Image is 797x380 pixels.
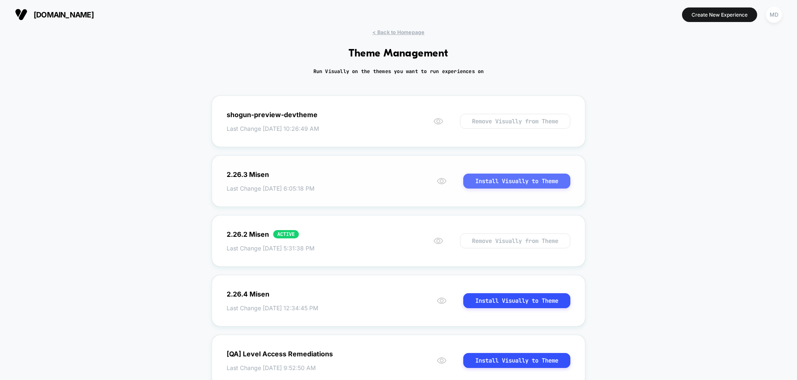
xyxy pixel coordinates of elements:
[682,7,757,22] button: Create New Experience
[12,8,96,21] button: [DOMAIN_NAME]
[227,304,318,311] span: Last Change [DATE] 12:34:45 PM
[460,114,570,129] button: Remove Visually from Theme
[766,7,782,23] div: MD
[227,185,315,192] span: Last Change [DATE] 6:05:18 PM
[227,364,363,371] span: Last Change [DATE] 9:52:50 AM
[227,170,269,179] div: 2.26.3 Misen
[463,353,570,368] button: Install Visually to Theme
[34,10,94,19] span: [DOMAIN_NAME]
[763,6,785,23] button: MD
[227,290,269,298] div: 2.26.4 Misen
[227,125,347,132] span: Last Change [DATE] 10:26:49 AM
[227,110,318,119] div: shogun-preview-devtheme
[313,68,484,75] h2: Run Visually on the themes you want to run experiences on
[463,174,570,189] button: Install Visually to Theme
[460,233,570,248] button: Remove Visually from Theme
[227,245,315,252] span: Last Change [DATE] 5:31:38 PM
[227,350,333,358] div: [QA] Level Access Remediations
[372,29,424,35] span: < Back to Homepage
[273,230,299,238] div: ACTIVE
[349,48,448,60] h1: Theme Management
[15,8,27,21] img: Visually logo
[463,293,570,308] button: Install Visually to Theme
[227,230,269,238] div: 2.26.2 Misen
